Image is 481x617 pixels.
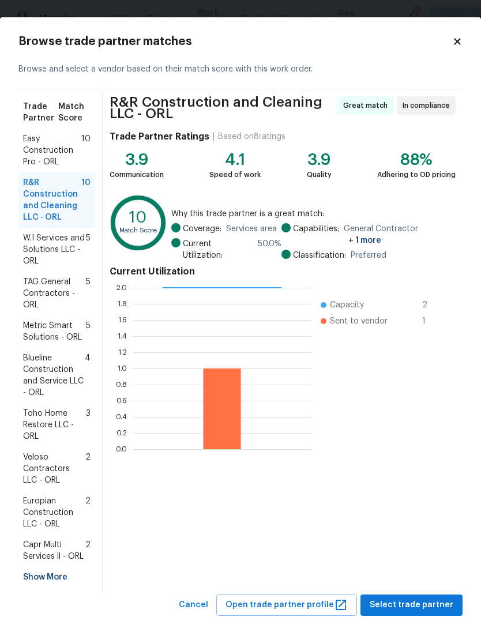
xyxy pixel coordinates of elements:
span: 2 [422,299,441,311]
button: Cancel [174,595,213,616]
button: Open trade partner profile [216,595,357,616]
div: | [209,131,218,142]
h4: Current Utilization [110,266,456,277]
span: Veloso Contractors LLC - ORL [23,452,85,486]
text: 0.0 [116,446,127,453]
span: Current Utilization: [183,238,254,261]
div: Show More [18,567,95,588]
span: + 1 more [348,236,381,244]
text: 1.2 [118,349,127,356]
span: Capabilities: [293,223,339,246]
span: Sent to vendor [330,315,388,327]
text: 0.2 [117,430,127,437]
span: Capacity [330,299,364,311]
span: Preferred [351,250,386,261]
text: 0.8 [116,381,127,388]
span: 3 [86,408,91,442]
span: 10 [81,133,91,168]
span: 2 [85,539,91,562]
div: 3.9 [307,154,332,165]
span: 5 [86,276,91,311]
span: Why this trade partner is a great match: [171,208,456,220]
span: 5 [86,232,91,267]
span: 5 [86,320,91,343]
span: Europian Construction LLC - ORL [23,495,85,530]
span: Coverage: [183,223,221,235]
div: 3.9 [110,154,164,165]
div: Communication [110,169,164,180]
span: Select trade partner [370,598,453,612]
text: 0.6 [117,397,127,404]
span: Match Score [58,101,91,124]
div: Speed of work [209,169,261,180]
text: 1.4 [118,333,127,340]
span: 2 [85,452,91,486]
span: General Contractor [344,223,456,246]
span: Toho Home Restore LLC - ORL [23,408,86,442]
text: 2.0 [117,284,127,291]
span: Great match [343,100,392,111]
text: Match Score [119,227,157,234]
span: W.I Services and Solutions LLC - ORL [23,232,86,267]
span: Easy Construction Pro - ORL [23,133,81,168]
div: 88% [377,154,456,165]
div: Based on 8 ratings [218,131,285,142]
div: Adhering to OD pricing [377,169,456,180]
span: 50.0 % [258,238,281,261]
span: 1 [422,315,441,327]
div: Quality [307,169,332,180]
span: 4 [85,352,91,398]
div: 4.1 [209,154,261,165]
h4: Trade Partner Ratings [110,131,209,142]
span: Open trade partner profile [226,598,348,612]
span: Services area [226,223,277,235]
div: Browse and select a vendor based on their match score with this work order. [18,50,463,89]
h2: Browse trade partner matches [18,36,452,47]
text: 1.8 [118,300,127,307]
span: R&R Construction and Cleaning LLC - ORL [23,177,81,223]
text: 1.6 [118,317,127,323]
text: 0.4 [116,413,127,420]
span: Blueline Construction and Service LLC - ORL [23,352,85,398]
span: Metric Smart Solutions - ORL [23,320,86,343]
span: In compliance [403,100,454,111]
text: 1.0 [118,365,127,372]
span: Cancel [179,598,208,612]
span: 2 [85,495,91,530]
span: 10 [81,177,91,223]
button: Select trade partner [360,595,463,616]
span: R&R Construction and Cleaning LLC - ORL [110,96,334,119]
text: 10 [129,210,146,225]
span: Classification: [293,250,346,261]
span: Trade Partner [23,101,58,124]
span: TAG General Contractors - ORL [23,276,86,311]
span: Capr Multi Services ll - ORL [23,539,85,562]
